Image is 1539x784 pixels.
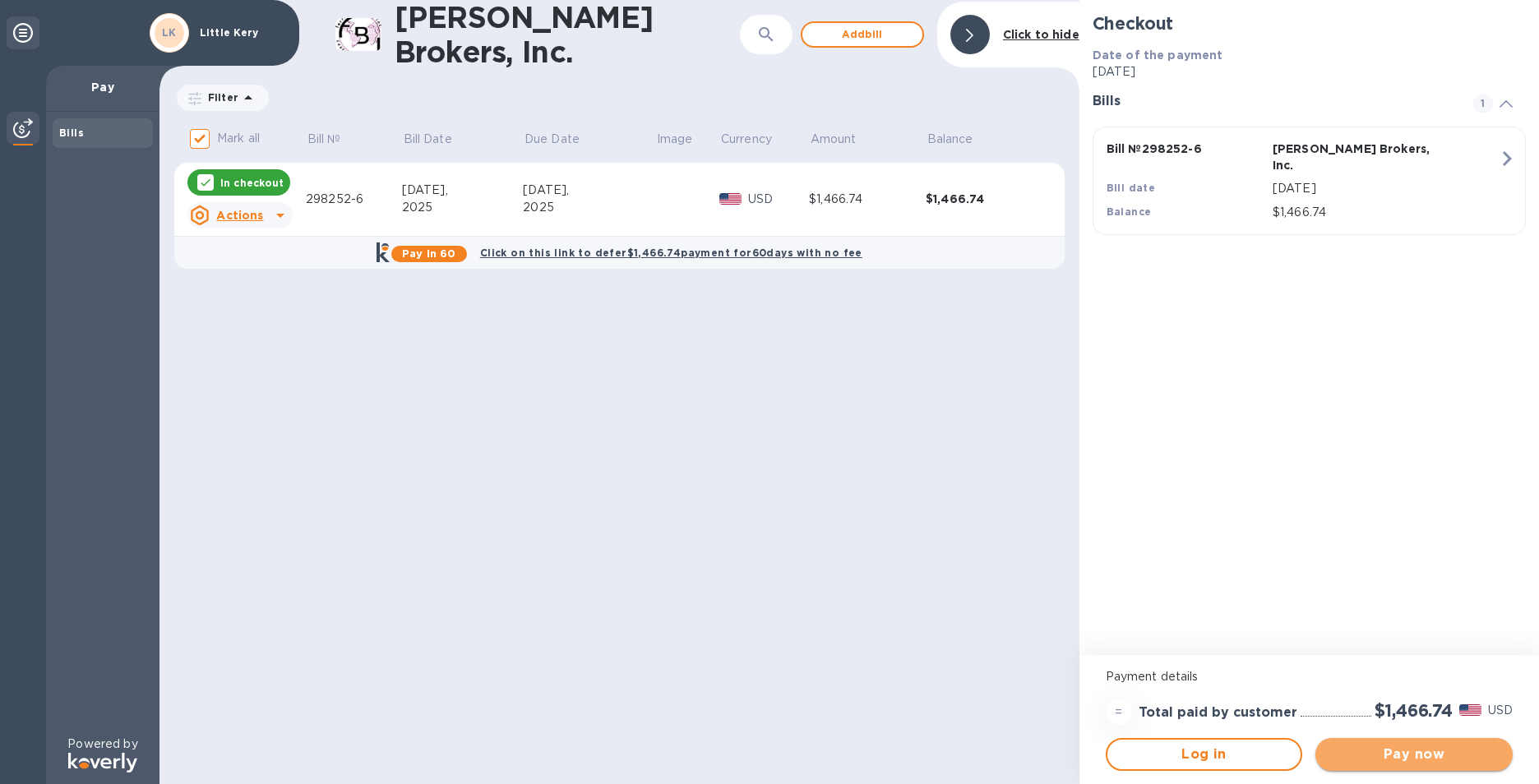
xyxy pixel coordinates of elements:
[811,131,857,148] p: Amount
[1273,141,1432,173] p: [PERSON_NAME] Brokers, Inc.
[59,127,84,139] b: Bills
[1093,94,1453,109] h3: Bills
[1375,700,1453,721] h2: $1,466.74
[811,131,878,148] span: Amount
[523,199,655,216] div: 2025
[402,182,523,199] div: [DATE],
[525,131,601,148] span: Due Date
[1315,738,1513,771] button: Pay now
[162,26,177,39] b: LK
[1106,668,1513,685] p: Payment details
[719,193,742,205] img: USD
[657,131,693,148] p: Image
[306,191,402,208] div: 298252-6
[1106,738,1303,771] button: Log in
[525,131,580,148] p: Due Date
[402,199,523,216] div: 2025
[402,247,455,260] b: Pay in 60
[1107,141,1266,157] p: Bill № 298252-6
[68,753,137,772] img: Logo
[721,131,772,148] p: Currency
[523,182,655,199] div: [DATE],
[307,131,363,148] span: Bill №
[1121,745,1288,764] span: Log in
[1273,204,1499,221] p: $1,466.74
[404,131,452,148] p: Bill Date
[1473,94,1493,113] span: 1
[927,131,973,148] p: Balance
[816,25,909,44] span: Add bill
[1273,180,1499,197] p: [DATE]
[801,21,924,48] button: Addbill
[927,131,995,148] span: Balance
[1093,13,1526,34] h2: Checkout
[748,191,809,208] p: USD
[404,131,474,148] span: Bill Date
[1106,699,1132,725] div: =
[1093,63,1526,81] p: [DATE]
[220,176,284,190] p: In checkout
[59,79,146,95] p: Pay
[1139,705,1297,721] h3: Total paid by customer
[809,191,926,208] div: $1,466.74
[1003,28,1079,41] b: Click to hide
[1093,48,1223,62] b: Date of the payment
[216,209,263,222] u: Actions
[67,736,137,753] p: Powered by
[926,191,1042,207] div: $1,466.74
[1459,704,1481,716] img: USD
[200,27,282,39] p: Little Kery
[1488,702,1513,719] p: USD
[201,90,238,104] p: Filter
[1093,127,1526,235] button: Bill №298252-6[PERSON_NAME] Brokers, Inc.Bill date[DATE]Balance$1,466.74
[217,130,260,147] p: Mark all
[307,131,341,148] p: Bill №
[1107,205,1152,218] b: Balance
[480,247,862,259] b: Click on this link to defer $1,466.74 payment for 60 days with no fee
[1107,182,1156,194] b: Bill date
[1329,745,1500,764] span: Pay now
